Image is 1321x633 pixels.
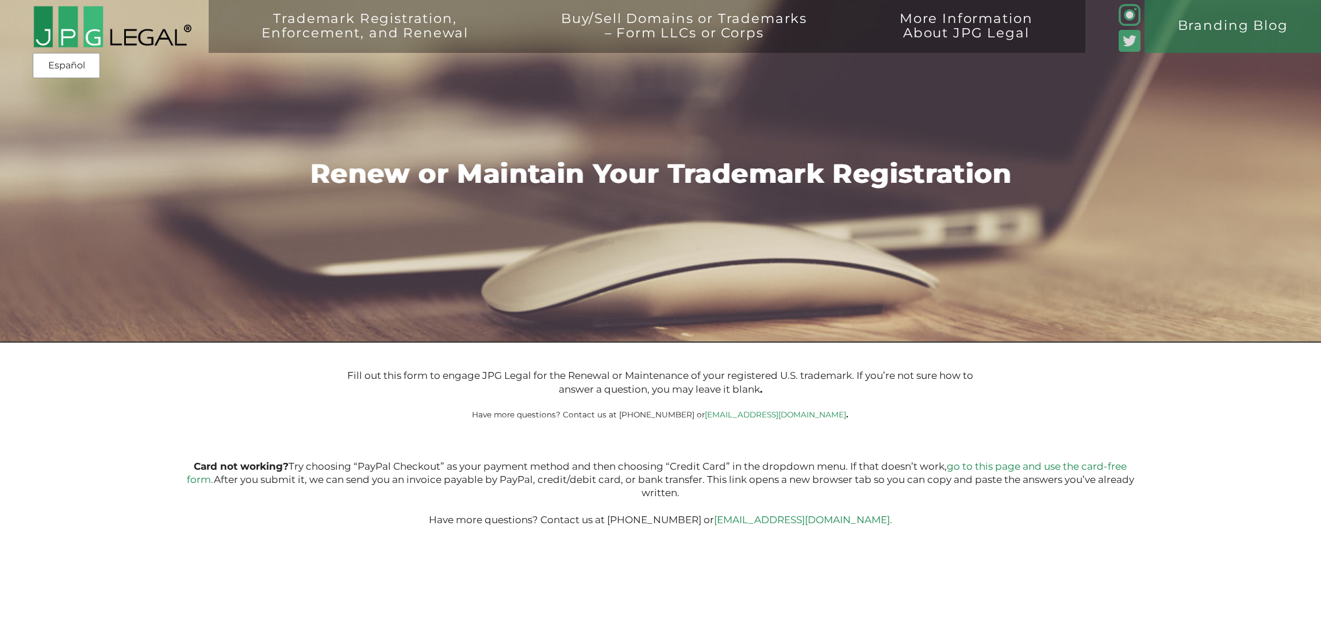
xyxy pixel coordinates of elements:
[846,410,848,419] b: .
[33,5,191,48] img: 2016-logo-black-letters-3-r.png
[1119,30,1140,52] img: Twitter_Social_Icon_Rounded_Square_Color-mid-green3-90.png
[521,11,847,64] a: Buy/Sell Domains or Trademarks– Form LLCs or Corps
[194,461,289,472] b: Card not working?
[172,460,1150,527] p: Try choosing “PayPal Checkout” as your payment method and then choosing “Credit Card” in the drop...
[343,369,977,396] p: Fill out this form to engage JPG Legal for the Renewal or Maintenance of your registered U.S. tra...
[222,11,508,64] a: Trademark Registration,Enforcement, and Renewal
[36,55,97,76] a: Español
[714,514,892,525] a: [EMAIL_ADDRESS][DOMAIN_NAME].
[472,410,848,419] small: Have more questions? Contact us at [PHONE_NUMBER] or
[1119,4,1140,26] img: glyph-logo_May2016-green3-90.png
[760,383,762,395] b: .
[860,11,1072,64] a: More InformationAbout JPG Legal
[705,410,846,419] a: [EMAIL_ADDRESS][DOMAIN_NAME]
